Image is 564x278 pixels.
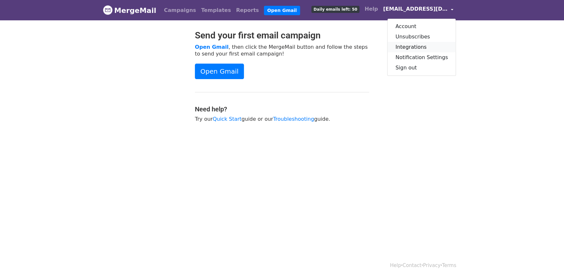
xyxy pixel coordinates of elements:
p: , then click the MergeMail button and follow the steps to send your first email campaign! [195,44,369,57]
a: Open Gmail [264,6,300,15]
a: Help [362,3,380,15]
p: Try our guide or our guide. [195,116,369,122]
a: Open Gmail [195,64,244,79]
iframe: Chat Widget [532,247,564,278]
a: Account [388,21,456,32]
a: Integrations [388,42,456,52]
span: Daily emails left: 50 [311,6,359,13]
a: Reports [234,4,262,17]
a: Templates [198,4,233,17]
a: Daily emails left: 50 [309,3,362,15]
h4: Need help? [195,105,369,113]
img: MergeMail logo [103,5,113,15]
a: Privacy [423,263,440,268]
a: Terms [442,263,456,268]
a: Open Gmail [195,44,228,50]
span: [EMAIL_ADDRESS][DOMAIN_NAME] [383,5,448,13]
a: Contact [403,263,421,268]
div: [EMAIL_ADDRESS][DOMAIN_NAME] [387,18,456,76]
a: Notification Settings [388,52,456,63]
a: Unsubscribes [388,32,456,42]
h2: Send your first email campaign [195,30,369,41]
a: Campaigns [161,4,198,17]
a: Troubleshooting [273,116,314,122]
a: Sign out [388,63,456,73]
a: Help [390,263,401,268]
a: MergeMail [103,4,156,17]
a: [EMAIL_ADDRESS][DOMAIN_NAME] [380,3,456,18]
a: Quick Start [213,116,241,122]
